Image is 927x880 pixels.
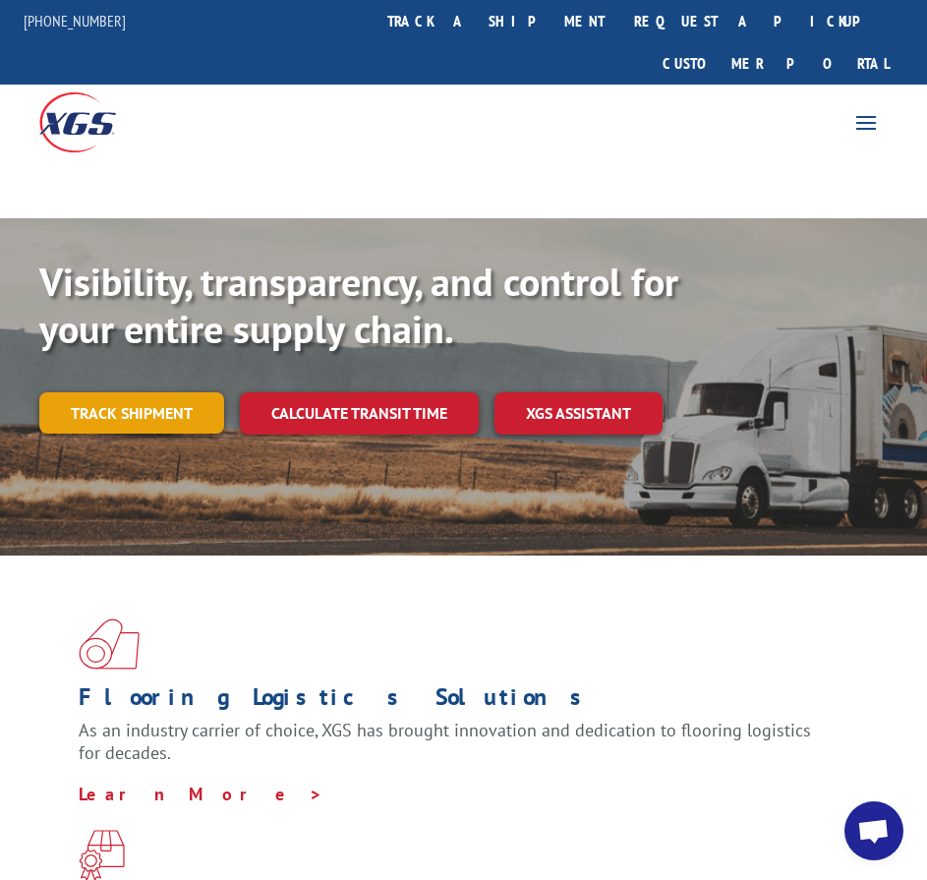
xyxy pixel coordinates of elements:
h1: Flooring Logistics Solutions [79,685,834,719]
a: [PHONE_NUMBER] [24,11,126,30]
a: Track shipment [39,392,224,434]
a: Calculate transit time [240,392,479,435]
b: Visibility, transparency, and control for your entire supply chain. [39,256,678,354]
a: Learn More > [79,783,323,805]
a: Customer Portal [648,42,903,85]
div: Open chat [844,801,903,860]
span: As an industry carrier of choice, XGS has brought innovation and dedication to flooring logistics... [79,719,811,765]
a: XGS ASSISTANT [494,392,663,435]
img: xgs-icon-total-supply-chain-intelligence-red [79,618,140,670]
